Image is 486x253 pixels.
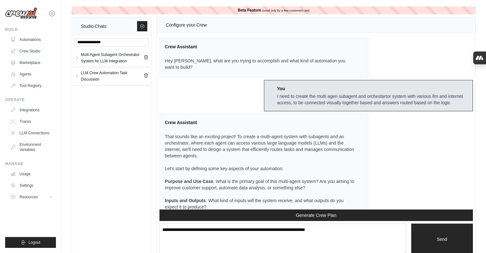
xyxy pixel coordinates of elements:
a: LLM Crew Automation Task Discussion [80,70,143,83]
a: Traces [8,116,56,127]
div: You [277,85,467,92]
button: Logout [5,237,56,248]
button: Generate Crew Plan [159,210,473,221]
a: Tool Registry [8,81,56,91]
a: Multi Agent Subagent Orchestrator System for LLM Integration [80,51,143,64]
a: Settings [8,180,56,191]
p: Let's start by defining some key aspects of your automation: [165,165,355,172]
div: Operate [5,97,56,102]
i: (used only by a few customers yet) [262,9,309,12]
button: Resources [8,192,56,202]
strong: Inputs and Outputs [165,198,206,203]
div: Manage [5,161,56,166]
p: That sounds like an exciting project! To create a multi-agent system with subagents and an orches... [165,133,355,159]
div: I need to create the multi agen subagent and orchestartor system with various llm and internet ac... [277,93,467,106]
a: Integrations [8,105,56,115]
p: : What is the primary goal of this multi-agent system? Are you aiming to improve customer support... [165,178,355,191]
a: Agents [8,69,56,79]
div: Multi Agent Subagent Orchestrator System for LLM Integration [81,51,143,64]
div: Crew Assistant [165,119,355,126]
a: LLM Connections [8,128,56,138]
div: Configure your Crew [166,21,207,29]
div: Crew Assistant [165,43,355,50]
a: Usage [8,169,56,179]
div: Studio Chats [81,22,106,30]
div: LLM Crew Automation Task Discussion [81,70,143,83]
img: Logo [5,7,37,20]
a: Automations [8,35,56,45]
span: Resources [19,194,38,200]
a: Crew Studio [8,46,56,56]
p: : What kind of inputs will the system receive, and what outputs do you expect it to produce? [165,197,355,210]
a: Marketplace [8,58,56,68]
a: Environment Variables [8,139,56,155]
p: Hey [PERSON_NAME], what are you trying to accomplish and what kind of automation you want to build? [165,58,355,70]
b: Beta Feature [238,8,261,12]
div: Build [5,27,56,32]
iframe: Chat Widget [454,222,486,253]
span: Logout [28,240,40,245]
strong: Purpose and Use Case [165,179,213,184]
